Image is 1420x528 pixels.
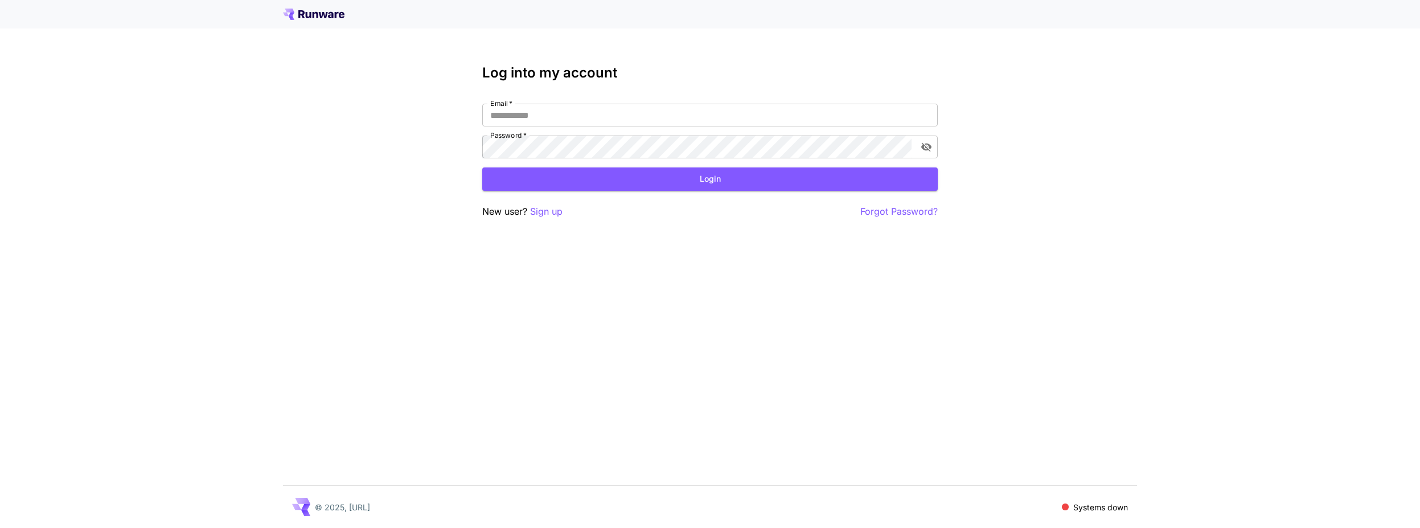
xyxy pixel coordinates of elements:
[490,130,527,140] label: Password
[315,501,370,513] p: © 2025, [URL]
[860,204,938,219] button: Forgot Password?
[482,167,938,191] button: Login
[482,204,563,219] p: New user?
[490,99,512,108] label: Email
[916,137,937,157] button: toggle password visibility
[1073,501,1128,513] p: Systems down
[530,204,563,219] button: Sign up
[482,65,938,81] h3: Log into my account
